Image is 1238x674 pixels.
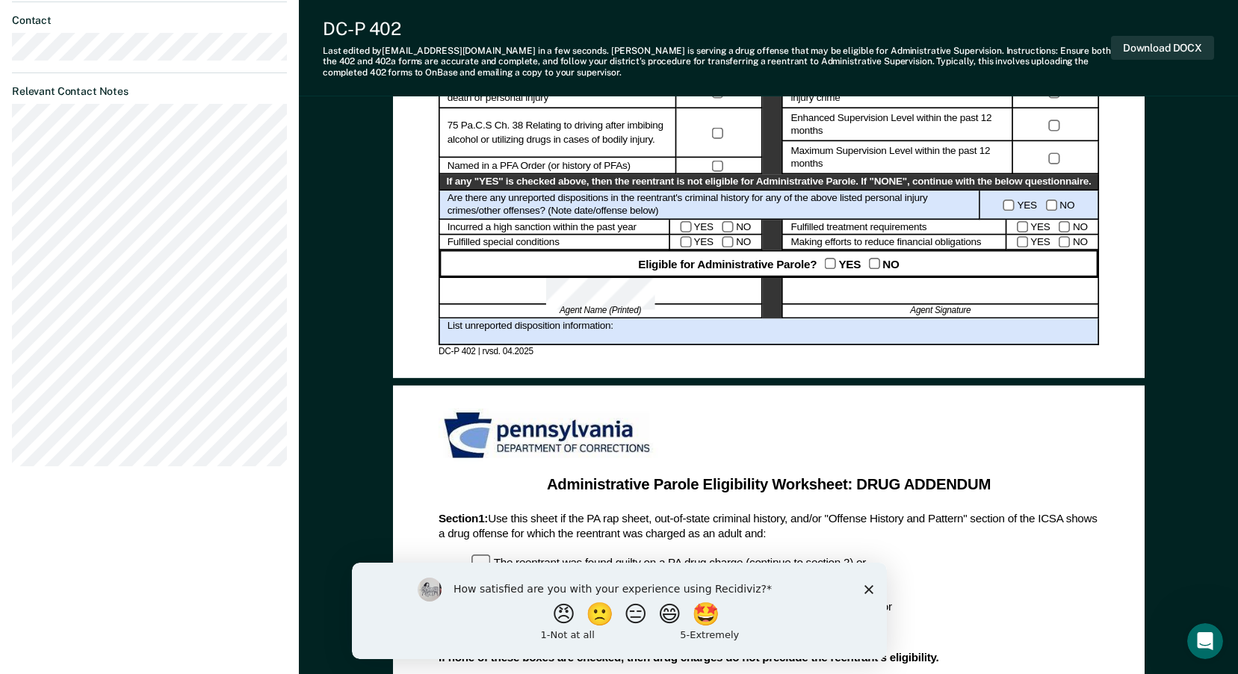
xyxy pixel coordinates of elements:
iframe: Intercom live chat [1187,623,1223,659]
div: Last edited by [EMAIL_ADDRESS][DOMAIN_NAME] . [PERSON_NAME] is serving a drug offense that may be... [323,46,1111,78]
label: 75 Pa.C.S Ch. 38 Relating to driving after imbibing alcohol or utilizing drugs in cases of bodily... [448,120,668,146]
div: No disposition was reported on an out-of-state drug charge (skip to section 4) or [471,619,1099,639]
img: PDOC Logo [439,408,660,464]
label: An attempt or conspiracy to commit a personal injury crime [790,79,1004,105]
div: Incurred a high sanction within the past year [439,219,669,235]
b: Section 1 : [439,512,488,525]
div: YES NO [669,235,762,250]
div: If any "YES" is checked above, then the reentrant is not eligible for Administrative Parole. If "... [439,175,1099,191]
label: Maximum Supervision Level within the past 12 months [790,145,1004,171]
label: 75 Pa.C.S. 3742 Relating to accidents involving death or personal injury [448,79,668,105]
div: If none of these boxes are checked, then drug charges do not preclude the reentrant's eligibility. [439,652,1099,667]
div: The reentrant was found guilty on an out-of-state drug charge (skip to section 4) or [471,598,1099,617]
div: DC-P 402 [323,18,1111,40]
div: Are there any unreported dispositions in the reentrant's criminal history for any of the above li... [439,191,980,220]
iframe: Survey by Kim from Recidiviz [352,563,887,659]
dt: Relevant Contact Notes [12,85,287,98]
span: in a few seconds [538,46,607,56]
div: No disposition was reported on a PA drug charge (continue to section 2) or [471,576,1099,596]
div: Fulfilled treatment requirements [782,219,1006,235]
label: Named in a PFA Order (or history of PFAs) [448,160,631,173]
div: Eligible for Administrative Parole? YES NO [439,250,1099,277]
div: YES NO [980,191,1099,220]
div: YES NO [669,219,762,235]
dt: Contact [12,14,287,27]
div: Administrative Parole Eligibility Worksheet: DRUG ADDENDUM [449,475,1089,495]
div: Use this sheet if the PA rap sheet, out-of-state criminal history, and/or "Offense History and Pa... [439,512,1099,542]
div: Agent Name (Printed) [439,305,762,318]
div: The reentrant was found guilty on a PA drug charge (continue to section 2) or [471,554,1099,574]
label: Enhanced Supervision Level within the past 12 months [790,112,1004,138]
button: Download DOCX [1111,36,1214,61]
div: Making efforts to reduce financial obligations [782,235,1006,250]
div: YES NO [1006,235,1099,250]
div: List unreported disposition information: [439,318,1099,345]
div: Agent Signature [782,305,1098,318]
div: DC-P 402 | rvsd. 04.2025 [439,345,1099,356]
div: YES NO [1006,219,1099,235]
div: Fulfilled special conditions [439,235,669,250]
